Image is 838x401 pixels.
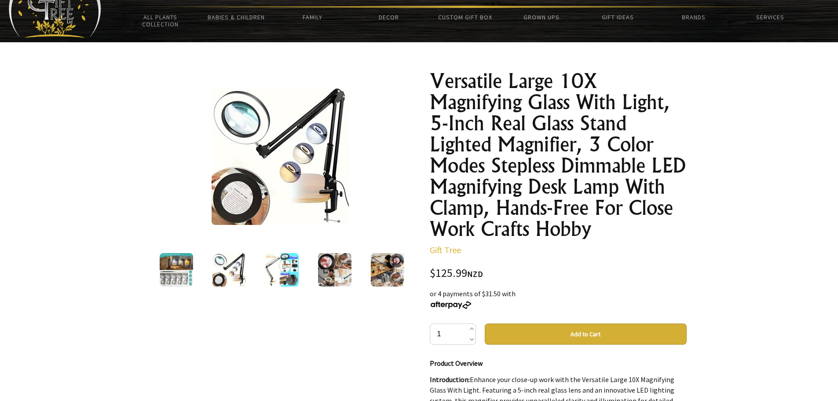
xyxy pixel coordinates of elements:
a: Grown Ups [503,8,579,26]
img: Versatile Large 10X Magnifying Glass With Light, 5-Inch Real Glass Stand Lighted Magnifier, 3 Col... [265,253,299,287]
img: Versatile Large 10X Magnifying Glass With Light, 5-Inch Real Glass Stand Lighted Magnifier, 3 Col... [160,253,193,287]
img: Versatile Large 10X Magnifying Glass With Light, 5-Inch Real Glass Stand Lighted Magnifier, 3 Col... [212,253,246,287]
a: Gift Tree [430,244,461,255]
strong: Product Overview [430,359,483,368]
a: Gift Ideas [579,8,655,26]
a: Brands [656,8,732,26]
strong: Introduction: [430,375,470,384]
img: Versatile Large 10X Magnifying Glass With Light, 5-Inch Real Glass Stand Lighted Magnifier, 3 Col... [318,253,351,287]
img: Afterpay [430,301,472,309]
a: Custom Gift Box [427,8,503,26]
a: Babies & Children [198,8,274,26]
div: $125.99 [430,268,687,280]
a: All Plants Collection [122,8,198,33]
button: Add to Cart [485,324,687,345]
h1: Versatile Large 10X Magnifying Glass With Light, 5-Inch Real Glass Stand Lighted Magnifier, 3 Col... [430,70,687,239]
a: Decor [351,8,427,26]
span: NZD [467,269,483,279]
div: or 4 payments of $31.50 with [430,288,687,309]
img: Versatile Large 10X Magnifying Glass With Light, 5-Inch Real Glass Stand Lighted Magnifier, 3 Col... [212,88,349,225]
a: Services [732,8,808,26]
img: Versatile Large 10X Magnifying Glass With Light, 5-Inch Real Glass Stand Lighted Magnifier, 3 Col... [371,253,404,287]
a: Family [274,8,351,26]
